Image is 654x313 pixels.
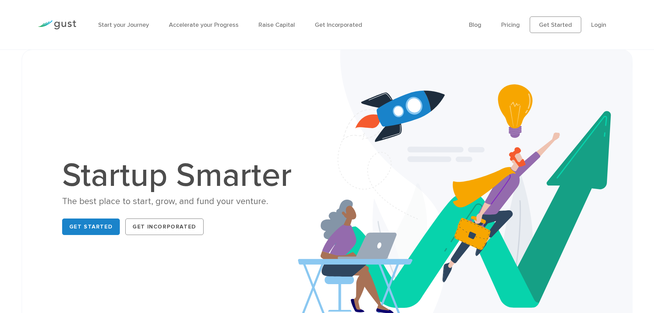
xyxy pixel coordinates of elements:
[125,219,204,235] a: Get Incorporated
[315,21,362,29] a: Get Incorporated
[530,16,581,33] a: Get Started
[98,21,149,29] a: Start your Journey
[591,21,606,29] a: Login
[259,21,295,29] a: Raise Capital
[501,21,520,29] a: Pricing
[62,159,299,192] h1: Startup Smarter
[169,21,239,29] a: Accelerate your Progress
[469,21,481,29] a: Blog
[62,195,299,208] div: The best place to start, grow, and fund your venture.
[62,219,120,235] a: Get Started
[38,20,76,30] img: Gust Logo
